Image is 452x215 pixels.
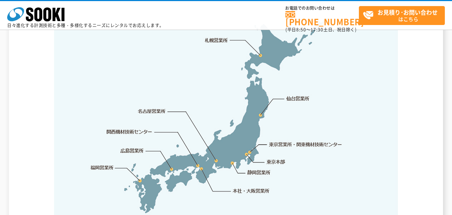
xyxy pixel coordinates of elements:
[285,6,359,10] span: お電話でのお問い合わせは
[286,95,309,102] a: 仙台営業所
[269,141,343,148] a: 東京営業所・関東機材技術センター
[205,36,228,44] a: 札幌営業所
[90,164,114,171] a: 福岡営業所
[296,26,306,33] span: 8:50
[7,23,164,27] p: 日々進化する計測技術と多種・多様化するニーズにレンタルでお応えします。
[359,6,445,25] a: お見積り･お問い合わせはこちら
[378,8,438,16] strong: お見積り･お問い合わせ
[247,169,270,176] a: 静岡営業所
[363,6,444,24] span: はこちら
[232,187,270,194] a: 本社・大阪営業所
[285,11,359,26] a: [PHONE_NUMBER]
[267,159,285,166] a: 東京本部
[311,26,323,33] span: 17:30
[285,26,356,33] span: (平日 ～ 土日、祝日除く)
[138,108,166,115] a: 名古屋営業所
[107,128,152,135] a: 関西機材技術センター
[121,147,144,154] a: 広島営業所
